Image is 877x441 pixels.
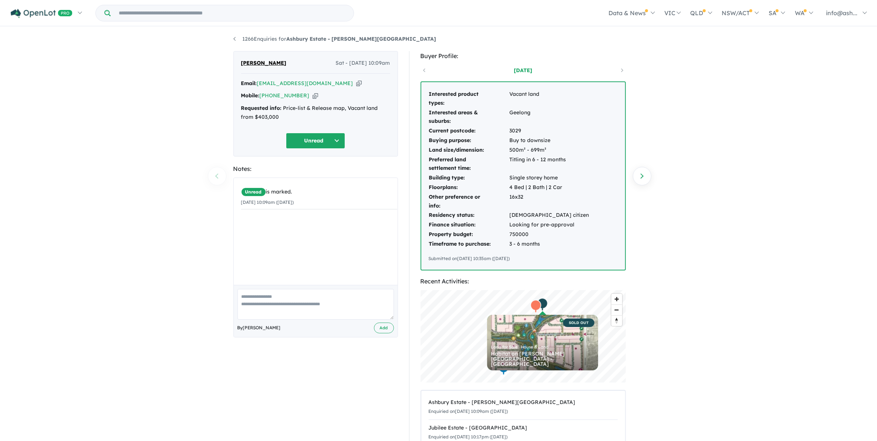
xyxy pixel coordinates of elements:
td: Finance situation: [429,220,509,230]
span: Zoom out [611,305,622,315]
div: Jubilee Estate - [GEOGRAPHIC_DATA] [429,424,618,432]
strong: Email: [241,80,257,87]
span: Unread [241,188,266,196]
td: Preferred land settlement time: [429,155,509,174]
div: Price-list & Release map, Vacant land from $403,000 [241,104,390,122]
td: Interested product types: [429,90,509,108]
div: Ashbury Estate - [PERSON_NAME][GEOGRAPHIC_DATA] [429,398,618,407]
td: Current postcode: [429,126,509,136]
td: 500m² - 699m² [509,145,590,155]
td: Looking for pre-approval [509,220,590,230]
strong: Ashbury Estate - [PERSON_NAME][GEOGRAPHIC_DATA] [287,36,436,42]
input: Try estate name, suburb, builder or developer [112,5,352,21]
strong: Requested info: [241,105,282,111]
div: Submitted on [DATE] 10:35am ([DATE]) [429,255,618,262]
td: Single storey home [509,173,590,183]
div: Map marker [537,297,548,311]
a: Ashbury Estate - [PERSON_NAME][GEOGRAPHIC_DATA]Enquiried on[DATE] 10:09am ([DATE]) [429,394,618,420]
span: info@ash... [826,9,857,17]
nav: breadcrumb [233,35,644,44]
button: Zoom out [611,304,622,315]
td: Buy to downsize [509,136,590,145]
span: Sat - [DATE] 10:09am [336,59,390,68]
td: 4 Bed | 2 Bath | 2 Car [509,183,590,192]
button: Zoom in [611,294,622,304]
small: Enquiried on [DATE] 10:17pm ([DATE]) [429,434,508,440]
td: Other preference or info: [429,192,509,211]
a: SOLD OUT Land for Sale | House & Land Habitat on [PERSON_NAME][GEOGRAPHIC_DATA] - [GEOGRAPHIC_DATA] [487,315,598,370]
div: Buyer Profile: [421,51,626,61]
img: Openlot PRO Logo White [11,9,72,18]
td: 750000 [509,230,590,239]
button: Reset bearing to north [611,315,622,326]
td: Property budget: [429,230,509,239]
td: Vacant land [509,90,590,108]
div: Notes: [233,164,398,174]
td: [DEMOGRAPHIC_DATA] citizen [509,211,590,220]
small: Enquiried on [DATE] 10:09am ([DATE]) [429,408,508,414]
span: By [PERSON_NAME] [237,324,281,331]
small: [DATE] 10:09am ([DATE]) [241,199,294,205]
div: Map marker [498,361,509,375]
td: 3029 [509,126,590,136]
td: 3 - 6 months [509,239,590,249]
span: SOLD OUT [563,319,594,327]
td: Residency status: [429,211,509,220]
span: [PERSON_NAME] [241,59,287,68]
button: Add [374,323,394,333]
div: is marked. [241,188,397,196]
a: 1266Enquiries forAshbury Estate - [PERSON_NAME][GEOGRAPHIC_DATA] [233,36,436,42]
td: Land size/dimension: [429,145,509,155]
td: Floorplans: [429,183,509,192]
div: Recent Activities: [421,276,626,286]
td: Timeframe to purchase: [429,239,509,249]
strong: Mobile: [241,92,260,99]
canvas: Map [421,290,626,383]
button: Unread [286,133,345,149]
td: Interested areas & suburbs: [429,108,509,127]
a: [EMAIL_ADDRESS][DOMAIN_NAME] [257,80,353,87]
div: Map marker [530,299,541,313]
div: Habitat on [PERSON_NAME][GEOGRAPHIC_DATA] - [GEOGRAPHIC_DATA] [491,351,594,367]
div: Land for Sale | House & Land [491,345,594,349]
td: Building type: [429,173,509,183]
td: Buying purpose: [429,136,509,145]
td: Titling in 6 - 12 months [509,155,590,174]
a: [DATE] [492,67,554,74]
button: Copy [313,92,318,100]
a: [PHONE_NUMBER] [260,92,310,99]
button: Copy [356,80,362,87]
td: 16x32 [509,192,590,211]
td: Geelong [509,108,590,127]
